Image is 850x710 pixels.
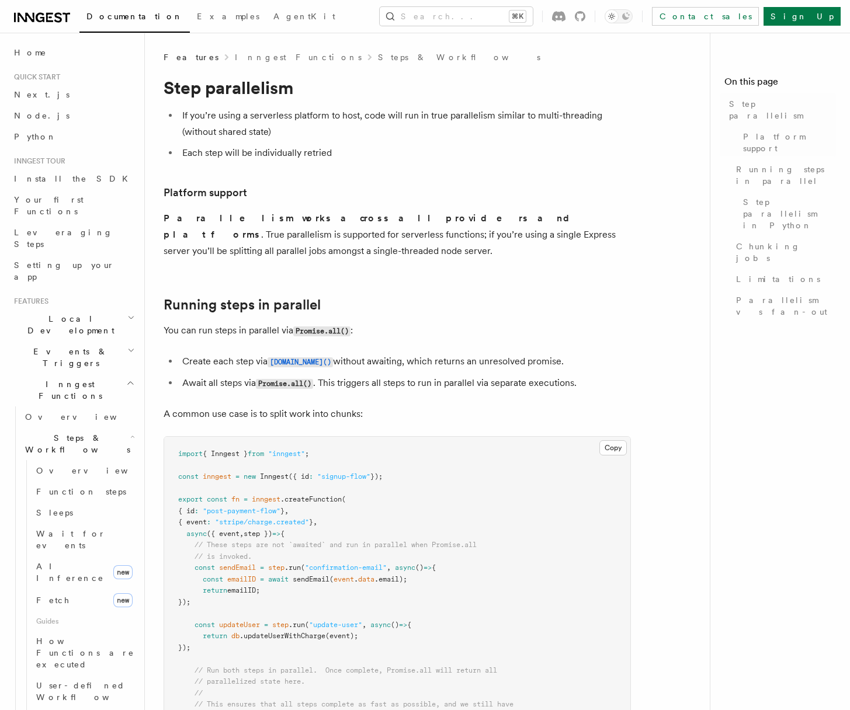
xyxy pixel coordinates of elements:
span: step [272,621,289,629]
a: Parallelism vs fan-out [731,290,836,322]
a: User-defined Workflows [32,675,137,708]
code: Promise.all() [256,379,313,389]
span: { event [178,518,207,526]
span: } [280,507,285,515]
span: ( [342,495,346,503]
a: AI Inferencenew [32,556,137,589]
span: Python [14,132,57,141]
a: Fetchnew [32,589,137,612]
span: "signup-flow" [317,472,370,481]
span: // This ensures that all steps complete as fast as possible, and we still have [195,700,514,708]
span: : [195,507,199,515]
span: const [195,621,215,629]
span: { [280,530,285,538]
button: Copy [599,440,627,455]
span: ; [305,450,309,458]
span: const [207,495,227,503]
span: How Functions are executed [36,636,134,669]
a: Setting up your app [9,255,137,287]
li: Each step will be individually retried [179,145,631,161]
button: Events & Triggers [9,341,137,374]
a: Platform support [164,185,247,201]
span: "stripe/charge.created" [215,518,309,526]
code: Promise.all() [293,326,351,336]
a: Step parallelism [724,93,836,126]
span: = [235,472,240,481]
span: step [268,563,285,572]
span: }); [178,598,190,606]
a: [DOMAIN_NAME]() [268,356,333,367]
span: ( [305,621,309,629]
span: { [432,563,436,572]
a: Running steps in parallel [731,159,836,192]
a: Limitations [731,269,836,290]
span: Setting up your app [14,260,115,281]
span: // parallelized state here. [195,677,305,685]
button: Local Development [9,308,137,341]
span: Local Development [9,313,127,336]
span: = [264,621,268,629]
span: "inngest" [268,450,305,458]
span: }); [178,643,190,652]
span: Next.js [14,90,70,99]
span: User-defined Workflows [36,681,141,702]
span: fn [231,495,240,503]
button: Inngest Functions [9,374,137,406]
span: Guides [32,612,137,631]
span: new [113,565,133,579]
span: , [285,507,289,515]
a: Overview [20,406,137,427]
span: AI Inference [36,562,104,583]
span: Steps & Workflows [20,432,130,455]
span: ( [329,575,334,583]
p: A common use case is to split work into chunks: [164,406,631,422]
span: = [260,563,264,572]
span: () [391,621,399,629]
button: Toggle dark mode [605,9,633,23]
span: const [203,575,223,583]
span: updateUser [219,621,260,629]
span: () [415,563,424,572]
span: return [203,632,227,640]
span: Overview [36,466,157,475]
span: , [387,563,391,572]
span: from [248,450,264,458]
span: Chunking jobs [736,241,836,264]
span: event [334,575,354,583]
span: , [362,621,366,629]
a: Sign Up [764,7,841,26]
span: Features [164,51,218,63]
span: "confirmation-email" [305,563,387,572]
span: async [370,621,391,629]
span: Parallelism vs fan-out [736,294,836,318]
a: Platform support [738,126,836,159]
span: Sleeps [36,508,73,517]
span: Your first Functions [14,195,84,216]
span: ( [301,563,305,572]
span: => [424,563,432,572]
span: Events & Triggers [9,346,127,369]
span: : [309,472,313,481]
span: Inngest Functions [9,378,126,402]
span: . [354,575,358,583]
span: .run [289,621,305,629]
span: (event); [325,632,358,640]
h4: On this page [724,75,836,93]
span: Function steps [36,487,126,496]
span: Home [14,47,47,58]
a: Inngest Functions [235,51,362,63]
h1: Step parallelism [164,77,631,98]
a: Step parallelism in Python [738,192,836,236]
span: emailID [227,575,256,583]
span: Install the SDK [14,174,135,183]
span: Inngest tour [9,156,65,166]
a: Your first Functions [9,189,137,222]
span: { id [178,507,195,515]
a: Contact sales [652,7,759,26]
span: // Run both steps in parallel. Once complete, Promise.all will return all [195,666,497,674]
span: => [272,530,280,538]
code: [DOMAIN_NAME]() [268,357,333,367]
a: Documentation [79,4,190,33]
p: You can run steps in parallel via : [164,322,631,339]
a: Install the SDK [9,168,137,189]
